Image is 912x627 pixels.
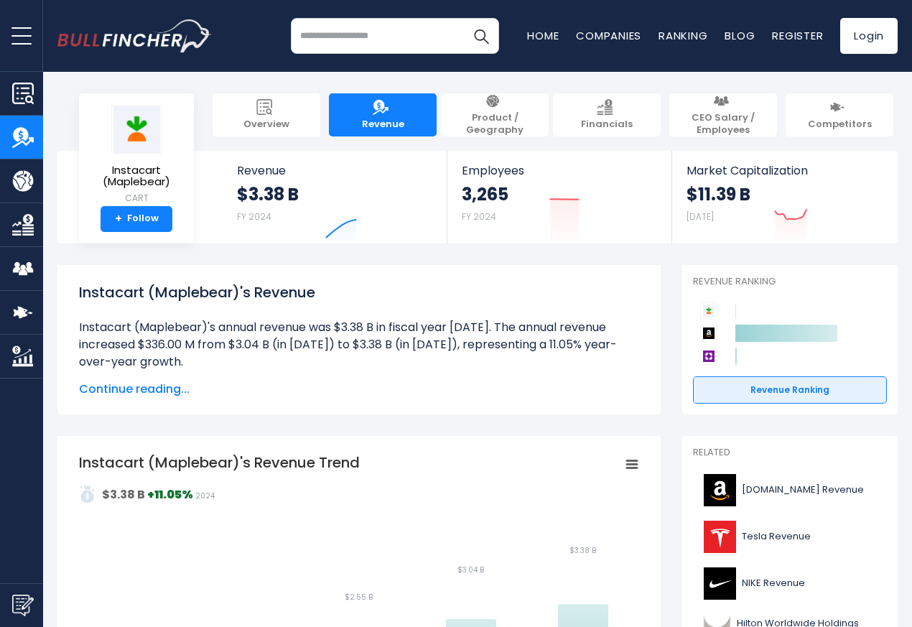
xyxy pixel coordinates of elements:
[79,319,639,371] li: Instacart (Maplebear)'s annual revenue was $3.38 B in fiscal year [DATE]. The annual revenue incr...
[527,28,559,43] a: Home
[441,93,549,136] a: Product / Geography
[90,192,182,205] small: CART
[463,18,499,54] button: Search
[90,105,183,206] a: Instacart (Maplebear) CART
[79,486,96,503] img: addasd
[725,28,755,43] a: Blog
[462,164,656,177] span: Employees
[693,276,887,288] p: Revenue Ranking
[79,452,360,473] tspan: Instacart (Maplebear)'s Revenue Trend
[687,210,714,223] small: [DATE]
[672,151,896,243] a: Market Capitalization $11.39 B [DATE]
[569,545,596,556] text: $3.38 B
[57,19,212,52] img: bullfincher logo
[700,348,717,365] img: Wayfair competitors logo
[457,565,484,575] text: $3.04 B
[700,325,717,342] img: Amazon.com competitors logo
[553,93,661,136] a: Financials
[576,28,641,43] a: Companies
[693,376,887,404] a: Revenue Ranking
[362,119,404,131] span: Revenue
[669,93,777,136] a: CEO Salary / Employees
[462,183,508,205] strong: 3,265
[115,213,122,226] strong: +
[676,112,770,136] span: CEO Salary / Employees
[237,183,299,205] strong: $3.38 B
[79,381,639,398] span: Continue reading...
[195,491,215,501] span: 2024
[243,119,289,131] span: Overview
[702,567,737,600] img: NKE logo
[223,151,447,243] a: Revenue $3.38 B FY 2024
[702,474,737,506] img: AMZN logo
[581,119,633,131] span: Financials
[700,302,717,320] img: Instacart (Maplebear) competitors logo
[57,19,212,52] a: Go to homepage
[237,164,433,177] span: Revenue
[693,564,887,603] a: NIKE Revenue
[693,470,887,510] a: [DOMAIN_NAME] Revenue
[808,119,872,131] span: Competitors
[101,206,172,232] a: +Follow
[462,210,496,223] small: FY 2024
[786,93,893,136] a: Competitors
[213,93,320,136] a: Overview
[693,447,887,459] p: Related
[329,93,437,136] a: Revenue
[659,28,707,43] a: Ranking
[90,164,182,188] span: Instacart (Maplebear)
[702,521,737,553] img: TSLA logo
[447,151,671,243] a: Employees 3,265 FY 2024
[840,18,898,54] a: Login
[147,486,193,503] strong: +11.05%
[345,592,373,603] text: $2.55 B
[102,486,145,503] strong: $3.38 B
[448,112,541,136] span: Product / Geography
[79,282,639,303] h1: Instacart (Maplebear)'s Revenue
[687,164,882,177] span: Market Capitalization
[237,210,271,223] small: FY 2024
[693,517,887,557] a: Tesla Revenue
[772,28,823,43] a: Register
[687,183,750,205] strong: $11.39 B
